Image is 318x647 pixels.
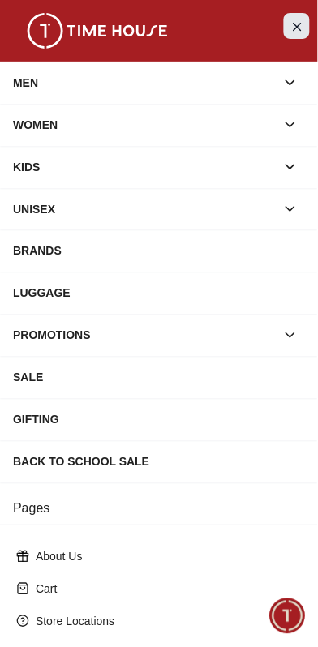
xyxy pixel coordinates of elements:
[13,405,305,435] div: GIFTING
[13,321,276,350] div: PROMOTIONS
[13,237,305,266] div: BRANDS
[13,279,305,308] div: LUGGAGE
[36,614,295,630] p: Store Locations
[13,110,276,139] div: WOMEN
[13,363,305,392] div: SALE
[16,13,178,49] img: ...
[284,13,310,39] button: Close Menu
[36,549,295,565] p: About Us
[270,599,306,635] div: Chat Widget
[13,195,276,224] div: UNISEX
[13,152,276,182] div: KIDS
[13,448,305,477] div: Back To School Sale
[36,581,295,598] p: Cart
[13,68,276,97] div: MEN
